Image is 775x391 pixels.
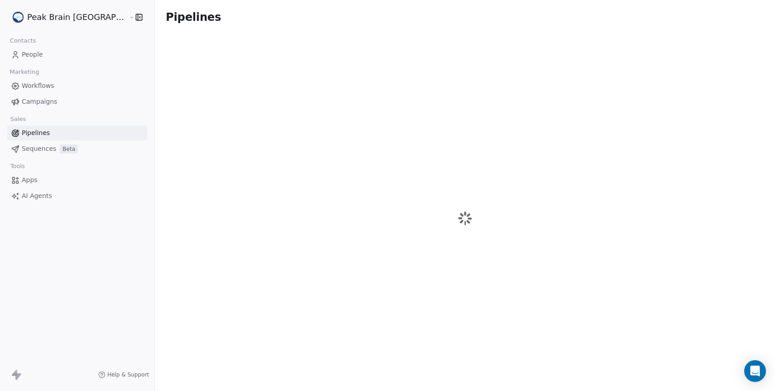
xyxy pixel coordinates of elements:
[107,371,149,378] span: Help & Support
[6,159,29,173] span: Tools
[22,175,38,185] span: Apps
[7,47,147,62] a: People
[11,10,122,25] button: Peak Brain [GEOGRAPHIC_DATA]
[166,11,221,24] span: Pipelines
[6,112,30,126] span: Sales
[22,50,43,59] span: People
[22,81,54,91] span: Workflows
[22,128,50,138] span: Pipelines
[7,188,147,203] a: AI Agents
[60,145,78,154] span: Beta
[7,78,147,93] a: Workflows
[98,371,149,378] a: Help & Support
[13,12,24,23] img: Peak%20Brain%20Logo.png
[7,173,147,188] a: Apps
[744,360,766,382] div: Open Intercom Messenger
[22,97,57,106] span: Campaigns
[27,11,127,23] span: Peak Brain [GEOGRAPHIC_DATA]
[6,34,40,48] span: Contacts
[22,144,56,154] span: Sequences
[7,126,147,140] a: Pipelines
[7,141,147,156] a: SequencesBeta
[7,94,147,109] a: Campaigns
[6,65,43,79] span: Marketing
[22,191,52,201] span: AI Agents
